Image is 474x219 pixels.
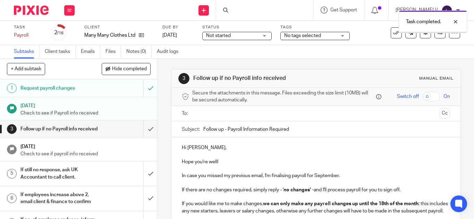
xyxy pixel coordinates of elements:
[162,33,177,38] span: [DATE]
[7,124,17,134] div: 3
[14,32,42,39] div: Payroll
[441,5,452,16] img: svg%3E
[443,93,450,100] span: On
[14,25,42,30] label: Task
[7,63,45,75] button: + Add subtask
[81,45,100,58] a: Emails
[283,188,314,192] strong: no changes' -
[20,165,98,182] h1: If still no response, ask UK Accountant to call client.
[284,33,321,38] span: No tags selected
[7,83,17,93] div: 1
[440,108,450,119] button: Cc
[192,90,374,104] span: Secure the attachments in this message. Files exceeding the size limit (10MB) will be secured aut...
[102,63,151,75] button: Hide completed
[162,25,194,30] label: Due by
[57,31,64,35] small: /16
[20,124,98,134] h1: Follow up if no Payroll info received
[206,33,231,38] span: Not started
[182,126,200,133] label: Subject:
[182,110,189,117] label: To:
[7,193,17,203] div: 6
[105,45,121,58] a: Files
[20,150,151,157] p: Check to see if payroll info received
[406,18,441,25] p: Task completed.
[7,169,17,179] div: 5
[263,201,418,206] strong: we can only make any payroll changes up until the 18th of the month
[182,158,450,165] p: Hope you're well!
[419,76,454,81] div: Manual email
[178,73,189,84] div: 3
[112,66,147,72] span: Hide completed
[20,142,151,150] h1: [DATE]
[14,45,40,58] a: Subtasks
[84,32,135,39] p: Many Many Clothes Ltd
[157,45,184,58] a: Audit logs
[14,6,49,15] img: Pixie
[182,144,450,151] p: Hi [PERSON_NAME],
[45,45,76,58] a: Client tasks
[126,45,152,58] a: Notes (0)
[20,83,98,93] h1: Request payroll changes
[54,29,64,37] div: 2
[182,186,450,193] p: If there are no changes required, simply reply - ' and I'll process payroll for you to sign off.
[20,110,151,117] p: Check to see if Payroll info received
[20,101,151,109] h1: [DATE]
[182,200,450,215] p: If you would like me to make changes, ; this includes any new starters, leavers or salary changes...
[182,172,450,179] p: In case you missed my previous email, I'm finalising payroll for September.
[202,25,272,30] label: Status
[84,25,154,30] label: Client
[397,93,419,100] span: Switch off
[20,190,98,207] h1: If employees increase above 2, email client & finance to confirm
[193,75,331,82] h1: Follow up if no Payroll info received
